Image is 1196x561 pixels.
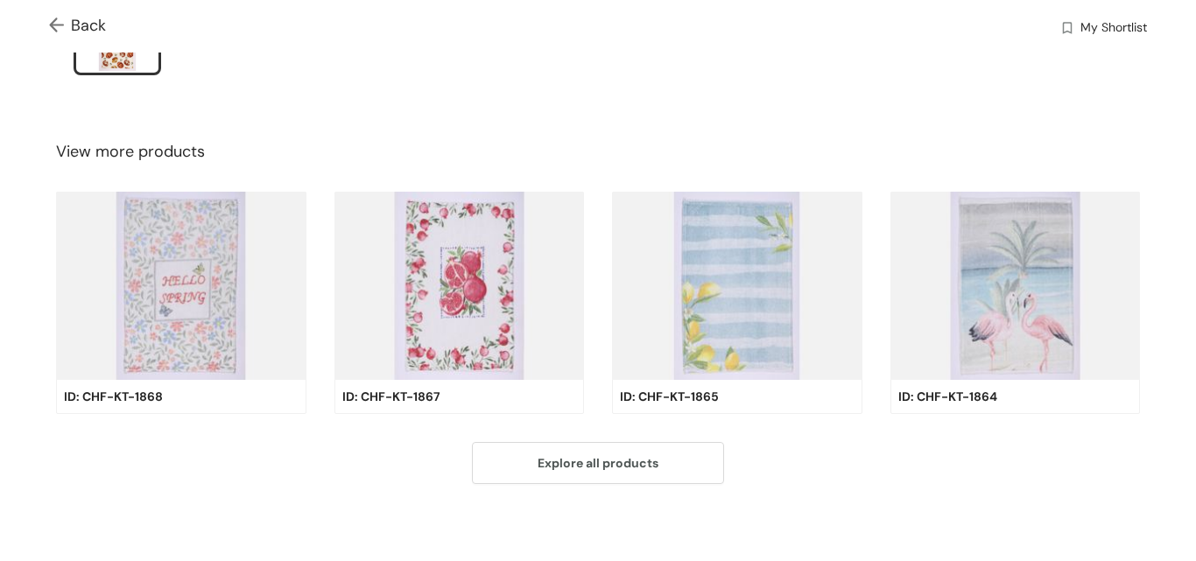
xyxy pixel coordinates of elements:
[538,453,658,473] span: Explore all products
[620,387,719,406] span: ID: CHF-KT-1865
[49,18,71,36] img: Go back
[472,442,724,484] button: Explore all products
[612,192,862,381] img: product-img
[1059,20,1075,39] img: wishlist
[342,387,440,406] span: ID: CHF-KT-1867
[49,14,106,38] span: Back
[890,192,1141,381] img: product-img
[56,140,205,164] span: View more products
[898,387,997,406] span: ID: CHF-KT-1864
[334,192,585,381] img: product-img
[1080,18,1147,39] span: My Shortlist
[56,192,306,381] img: product-img
[64,387,163,406] span: ID: CHF-KT-1868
